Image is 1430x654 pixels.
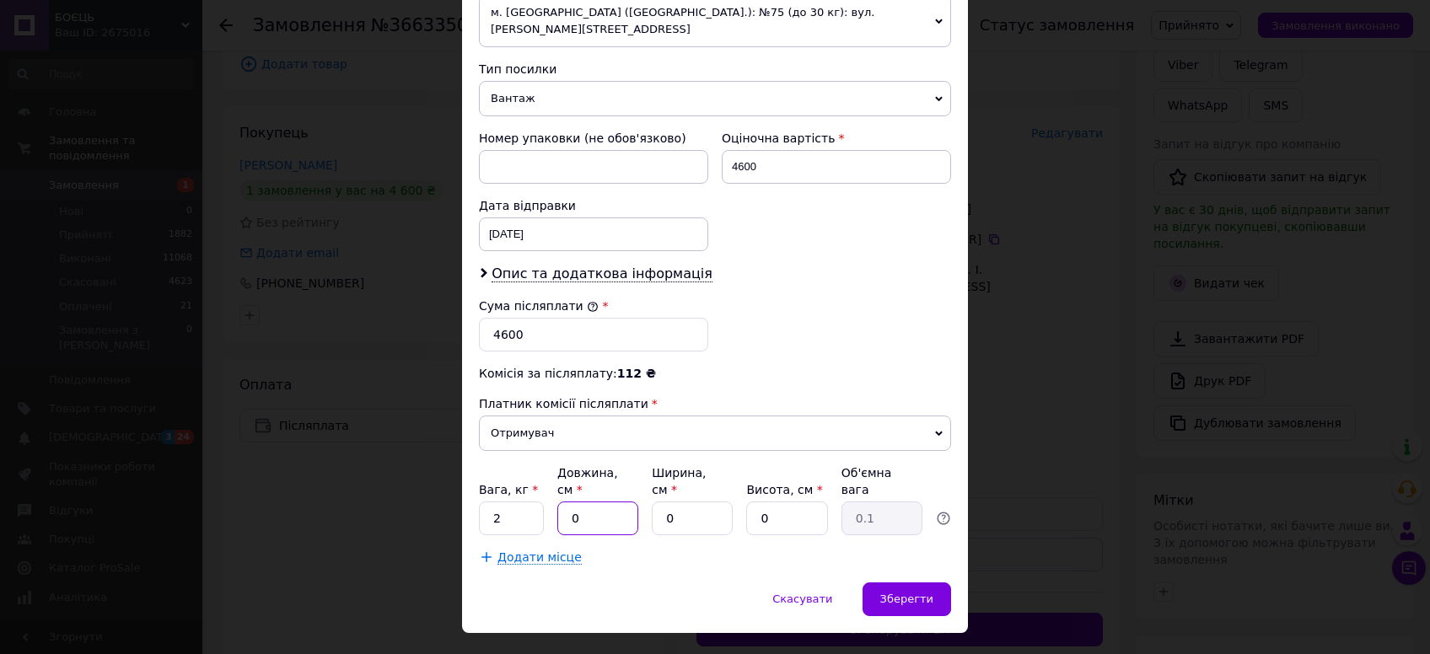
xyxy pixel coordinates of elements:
[746,483,822,496] label: Висота, см
[772,592,832,605] span: Скасувати
[841,464,922,498] div: Об'ємна вага
[557,466,618,496] label: Довжина, см
[479,365,951,382] div: Комісія за післяплату:
[479,130,708,147] div: Номер упаковки (не обов'язково)
[479,415,951,451] span: Отримувач
[479,483,538,496] label: Вага, кг
[492,265,712,282] span: Опис та додаткова інформація
[479,62,556,76] span: Тип посилки
[722,130,951,147] div: Оціночна вартість
[652,466,706,496] label: Ширина, см
[617,367,656,380] span: 112 ₴
[880,592,933,605] span: Зберегти
[479,81,951,116] span: Вантаж
[479,397,648,410] span: Платник комісії післяплати
[479,197,708,214] div: Дата відправки
[497,550,582,565] span: Додати місце
[479,299,599,313] label: Сума післяплати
